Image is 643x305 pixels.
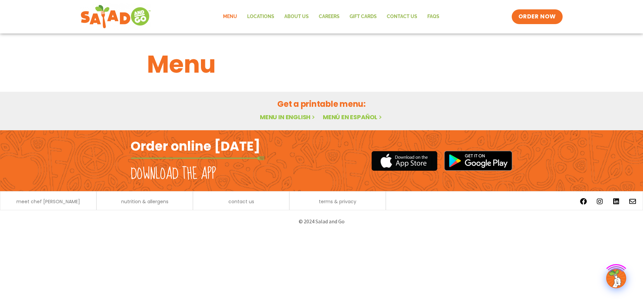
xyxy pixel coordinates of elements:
a: About Us [279,9,314,24]
img: appstore [371,150,437,172]
a: ORDER NOW [512,9,563,24]
img: new-SAG-logo-768×292 [80,3,151,30]
img: google_play [444,151,512,171]
a: Locations [242,9,279,24]
a: Careers [314,9,345,24]
a: meet chef [PERSON_NAME] [16,199,80,204]
p: © 2024 Salad and Go [134,217,509,226]
span: ORDER NOW [518,13,556,21]
a: nutrition & allergens [121,199,168,204]
img: fork [131,156,265,160]
a: Menu in English [260,113,316,121]
a: contact us [228,199,254,204]
a: FAQs [422,9,444,24]
h2: Get a printable menu: [147,98,496,110]
a: Contact Us [382,9,422,24]
a: Menu [218,9,242,24]
a: Menú en español [323,113,383,121]
h2: Download the app [131,165,216,183]
nav: Menu [218,9,444,24]
a: terms & privacy [319,199,356,204]
h1: Menu [147,46,496,82]
h2: Order online [DATE] [131,138,260,154]
a: GIFT CARDS [345,9,382,24]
